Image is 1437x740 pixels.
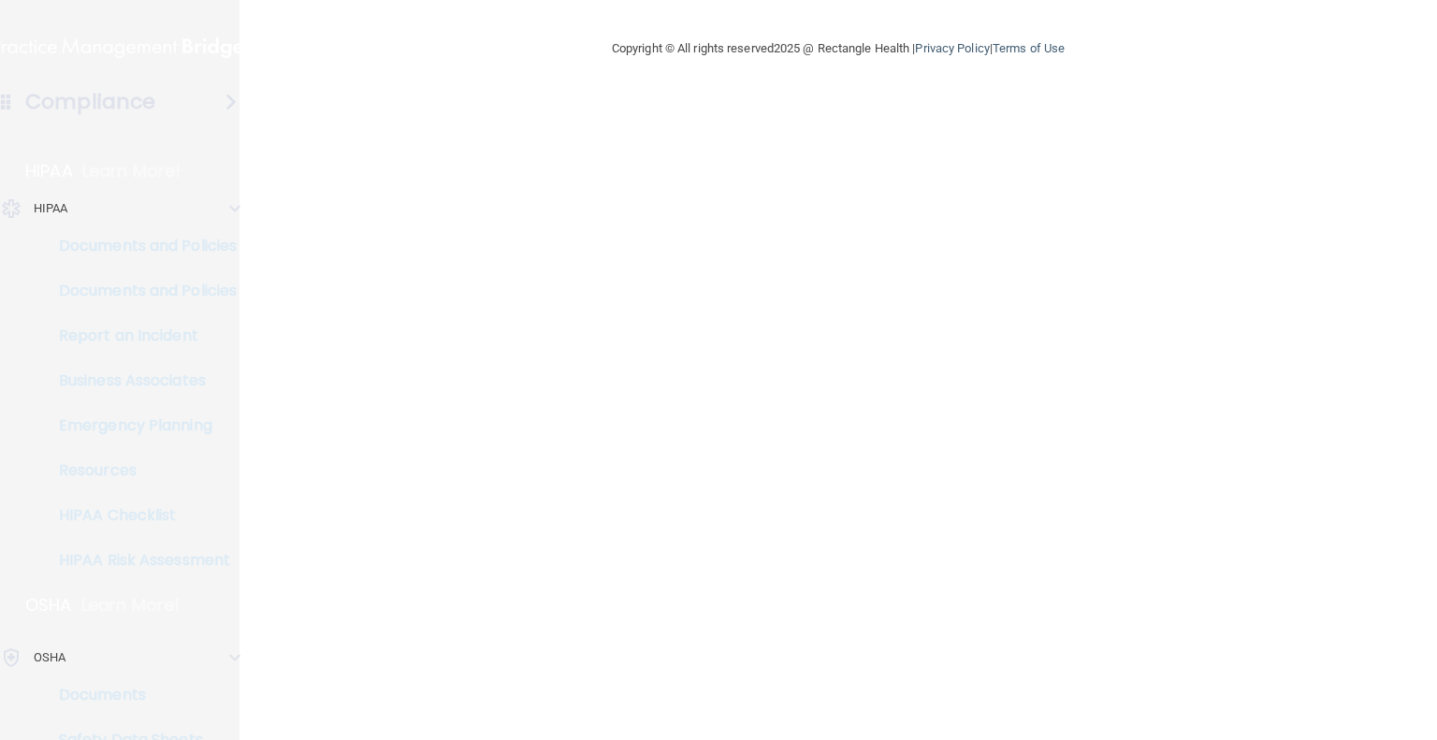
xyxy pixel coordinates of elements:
p: Learn More! [81,594,181,617]
p: Documents and Policies [12,282,268,300]
div: Copyright © All rights reserved 2025 @ Rectangle Health | | [497,19,1180,79]
p: HIPAA [25,160,73,182]
p: Documents and Policies [12,237,268,255]
h4: Compliance [25,89,155,115]
a: Privacy Policy [915,41,989,55]
p: Report an Incident [12,326,268,345]
p: Resources [12,461,268,480]
p: HIPAA Risk Assessment [12,551,268,570]
p: HIPAA [34,197,68,220]
p: Emergency Planning [12,416,268,435]
p: Documents [12,686,268,704]
p: Business Associates [12,371,268,390]
p: OSHA [25,594,72,617]
a: Terms of Use [993,41,1065,55]
p: HIPAA Checklist [12,506,268,525]
p: OSHA [34,646,65,669]
p: Learn More! [82,160,181,182]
